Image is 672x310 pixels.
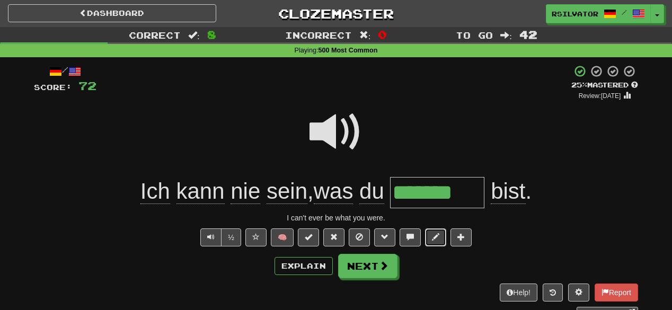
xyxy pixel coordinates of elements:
span: / [622,8,627,16]
span: : [188,31,200,40]
span: Score: [34,83,72,92]
a: rsilvator / [546,4,651,23]
button: Reset to 0% Mastered (alt+r) [323,228,344,246]
button: Explain [275,257,333,275]
span: du [359,179,384,204]
button: Edit sentence (alt+d) [425,228,446,246]
span: 25 % [571,81,587,89]
span: 0 [378,28,387,41]
span: 72 [78,79,96,92]
button: Round history (alt+y) [543,284,563,302]
button: Grammar (alt+g) [374,228,395,246]
button: Next [338,254,397,278]
span: : [500,31,512,40]
button: Set this sentence to 100% Mastered (alt+m) [298,228,319,246]
span: Incorrect [285,30,352,40]
span: To go [456,30,493,40]
button: Add to collection (alt+a) [450,228,472,246]
span: sein [267,179,307,204]
small: Review: [DATE] [579,92,621,100]
div: Text-to-speech controls [198,228,241,246]
span: was [314,179,353,204]
span: bist [491,179,525,204]
div: Mastered [571,81,638,90]
span: 8 [207,28,216,41]
a: Clozemaster [232,4,440,23]
span: rsilvator [552,9,598,19]
span: Ich [140,179,170,204]
button: Report [595,284,638,302]
div: / [34,65,96,78]
button: 🧠 [271,228,294,246]
span: , [140,179,391,204]
a: Dashboard [8,4,216,22]
span: 42 [519,28,537,41]
button: Favorite sentence (alt+f) [245,228,267,246]
button: ½ [221,228,241,246]
span: : [359,31,371,40]
button: Ignore sentence (alt+i) [349,228,370,246]
span: Correct [129,30,181,40]
span: kann [176,179,225,204]
button: Play sentence audio (ctl+space) [200,228,222,246]
span: nie [231,179,260,204]
button: Discuss sentence (alt+u) [400,228,421,246]
span: . [484,179,532,204]
strong: 500 Most Common [318,47,377,54]
button: Help! [500,284,537,302]
div: I can't ever be what you were. [34,212,638,223]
